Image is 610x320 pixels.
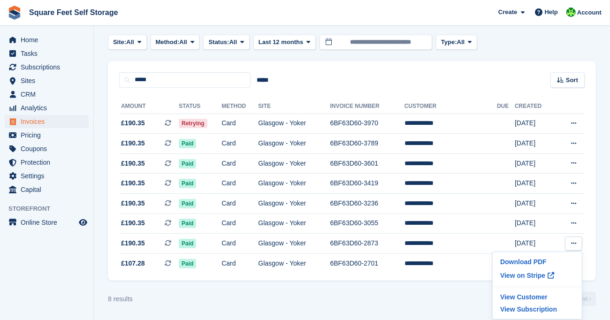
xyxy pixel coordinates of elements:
[121,238,145,248] span: £190.35
[258,99,330,114] th: Site
[21,142,77,155] span: Coupons
[21,47,77,60] span: Tasks
[5,142,89,155] a: menu
[21,33,77,46] span: Home
[330,114,404,134] td: 6BF63D60-3970
[258,213,330,234] td: Glasgow - Yoker
[497,99,515,114] th: Due
[259,38,303,47] span: Last 12 months
[5,216,89,229] a: menu
[179,239,196,248] span: Paid
[25,5,122,20] a: Square Feet Self Storage
[330,213,404,234] td: 6BF63D60-3055
[21,61,77,74] span: Subscriptions
[156,38,180,47] span: Method:
[577,8,602,17] span: Account
[515,174,555,194] td: [DATE]
[441,38,457,47] span: Type:
[179,119,207,128] span: Retrying
[221,114,258,134] td: Card
[515,234,555,254] td: [DATE]
[5,129,89,142] a: menu
[566,8,576,17] img: Lorraine Cassidy
[330,99,404,114] th: Invoice Number
[121,178,145,188] span: £190.35
[258,234,330,254] td: Glasgow - Yoker
[436,35,477,50] button: Type: All
[330,194,404,214] td: 6BF63D60-3236
[5,33,89,46] a: menu
[77,217,89,228] a: Preview store
[496,291,578,303] a: View Customer
[179,139,196,148] span: Paid
[457,38,465,47] span: All
[121,198,145,208] span: £190.35
[179,179,196,188] span: Paid
[404,99,497,114] th: Customer
[21,115,77,128] span: Invoices
[566,76,578,85] span: Sort
[208,38,229,47] span: Status:
[121,118,145,128] span: £190.35
[5,156,89,169] a: menu
[253,35,316,50] button: Last 12 months
[330,153,404,174] td: 6BF63D60-3601
[221,99,258,114] th: Method
[496,256,578,268] a: Download PDF
[258,174,330,194] td: Glasgow - Yoker
[221,253,258,273] td: Card
[21,156,77,169] span: Protection
[258,253,330,273] td: Glasgow - Yoker
[21,74,77,87] span: Sites
[108,35,147,50] button: Site: All
[113,38,126,47] span: Site:
[21,88,77,101] span: CRM
[179,219,196,228] span: Paid
[5,183,89,196] a: menu
[121,218,145,228] span: £190.35
[179,38,187,47] span: All
[179,259,196,268] span: Paid
[151,35,200,50] button: Method: All
[545,8,558,17] span: Help
[258,153,330,174] td: Glasgow - Yoker
[5,74,89,87] a: menu
[179,159,196,168] span: Paid
[515,134,555,154] td: [DATE]
[221,134,258,154] td: Card
[121,159,145,168] span: £190.35
[229,38,237,47] span: All
[21,101,77,114] span: Analytics
[221,194,258,214] td: Card
[496,268,578,283] p: View on Stripe
[5,61,89,74] a: menu
[515,213,555,234] td: [DATE]
[21,183,77,196] span: Capital
[121,138,145,148] span: £190.35
[221,153,258,174] td: Card
[5,88,89,101] a: menu
[8,6,22,20] img: stora-icon-8386f47178a22dfd0bd8f6a31ec36ba5ce8667c1dd55bd0f319d3a0aa187defe.svg
[5,115,89,128] a: menu
[203,35,249,50] button: Status: All
[330,174,404,194] td: 6BF63D60-3419
[126,38,134,47] span: All
[5,169,89,183] a: menu
[498,8,517,17] span: Create
[108,294,133,304] div: 8 results
[258,134,330,154] td: Glasgow - Yoker
[179,99,221,114] th: Status
[515,114,555,134] td: [DATE]
[5,101,89,114] a: menu
[221,174,258,194] td: Card
[221,213,258,234] td: Card
[572,292,596,306] a: Next
[21,169,77,183] span: Settings
[21,129,77,142] span: Pricing
[330,234,404,254] td: 6BF63D60-2873
[496,303,578,315] a: View Subscription
[179,199,196,208] span: Paid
